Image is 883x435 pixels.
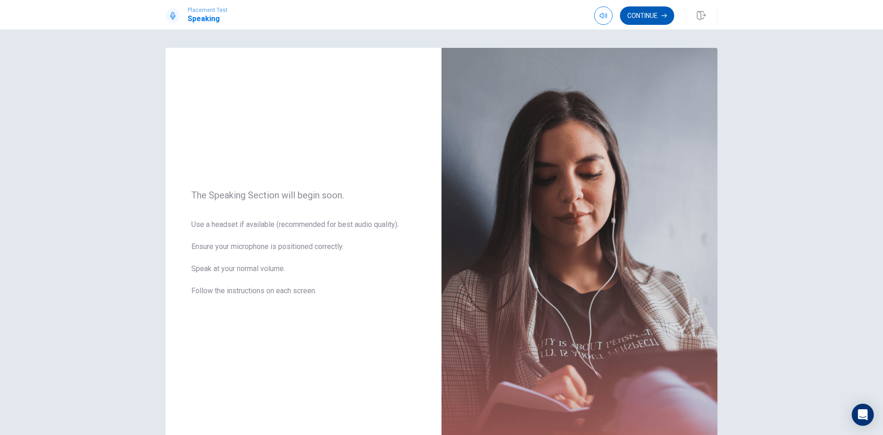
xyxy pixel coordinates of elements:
span: The Speaking Section will begin soon. [191,190,416,201]
div: Open Intercom Messenger [852,404,874,426]
span: Placement Test [188,7,228,13]
button: Continue [620,6,674,25]
h1: Speaking [188,13,228,24]
span: Use a headset if available (recommended for best audio quality). Ensure your microphone is positi... [191,219,416,307]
